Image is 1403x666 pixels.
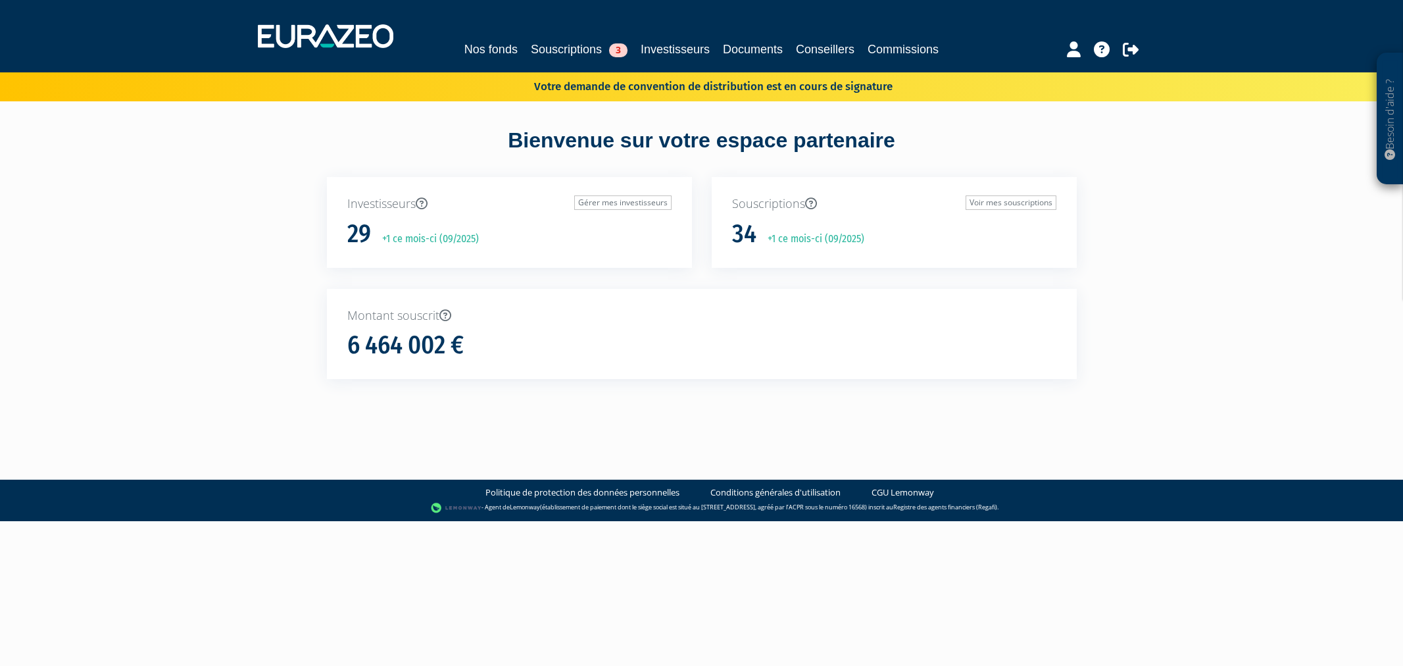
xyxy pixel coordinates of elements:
a: Conditions générales d'utilisation [710,486,841,499]
h1: 34 [732,220,756,248]
p: +1 ce mois-ci (09/2025) [373,232,479,247]
div: - Agent de (établissement de paiement dont le siège social est situé au [STREET_ADDRESS], agréé p... [13,501,1390,515]
a: Voir mes souscriptions [966,195,1056,210]
a: Gérer mes investisseurs [574,195,672,210]
a: Souscriptions3 [531,40,628,59]
span: 3 [609,43,628,57]
h1: 29 [347,220,371,248]
h1: 6 464 002 € [347,332,464,359]
p: Investisseurs [347,195,672,213]
p: +1 ce mois-ci (09/2025) [758,232,864,247]
a: Politique de protection des données personnelles [485,486,679,499]
a: Documents [723,40,783,59]
p: Votre demande de convention de distribution est en cours de signature [496,76,893,95]
p: Montant souscrit [347,307,1056,324]
p: Besoin d'aide ? [1383,60,1398,178]
a: Investisseurs [641,40,710,59]
div: Bienvenue sur votre espace partenaire [317,126,1087,177]
img: logo-lemonway.png [431,501,481,515]
a: Registre des agents financiers (Regafi) [893,503,997,512]
a: CGU Lemonway [872,486,934,499]
a: Nos fonds [464,40,518,59]
a: Commissions [868,40,939,59]
a: Conseillers [796,40,854,59]
p: Souscriptions [732,195,1056,213]
img: 1732889491-logotype_eurazeo_blanc_rvb.png [258,24,393,48]
a: Lemonway [510,503,540,512]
